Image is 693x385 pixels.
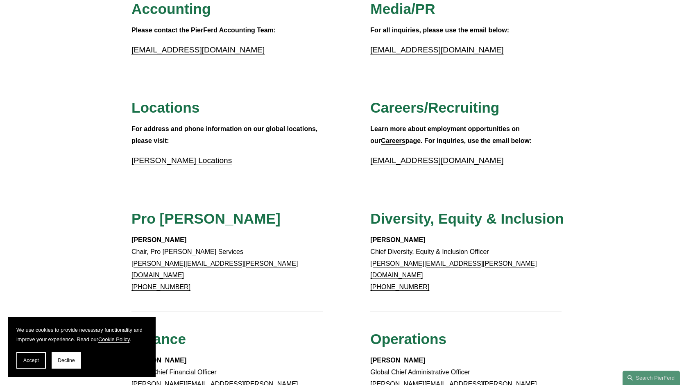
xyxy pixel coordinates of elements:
strong: [PERSON_NAME] [370,236,425,243]
span: Careers/Recruiting [370,100,499,115]
span: Finance [131,331,186,347]
a: [EMAIL_ADDRESS][DOMAIN_NAME] [370,45,503,54]
p: Chair, Pro [PERSON_NAME] Services [131,234,323,293]
a: Cookie Policy [98,336,130,342]
span: Decline [58,358,75,363]
a: [PERSON_NAME][EMAIL_ADDRESS][PERSON_NAME][DOMAIN_NAME] [131,260,298,279]
a: [PERSON_NAME] Locations [131,156,232,165]
section: Cookie banner [8,317,156,377]
a: [PERSON_NAME][EMAIL_ADDRESS][PERSON_NAME][DOMAIN_NAME] [370,260,537,279]
strong: Learn more about employment opportunities on our [370,125,521,144]
button: Accept [16,352,46,369]
strong: [PERSON_NAME] [131,357,186,364]
a: [PHONE_NUMBER] [131,283,190,290]
p: We use cookies to provide necessary functionality and improve your experience. Read our . [16,325,147,344]
p: Chief Diversity, Equity & Inclusion Officer [370,234,562,293]
span: Accounting [131,1,211,17]
strong: [PERSON_NAME] [131,236,186,243]
a: Careers [381,137,405,144]
strong: [PERSON_NAME] [370,357,425,364]
button: Decline [52,352,81,369]
span: Accept [23,358,39,363]
span: Media/PR [370,1,435,17]
strong: For all inquiries, please use the email below: [370,27,509,34]
span: Operations [370,331,446,347]
a: [EMAIL_ADDRESS][DOMAIN_NAME] [370,156,503,165]
a: [EMAIL_ADDRESS][DOMAIN_NAME] [131,45,265,54]
span: Pro [PERSON_NAME] [131,211,281,226]
span: Locations [131,100,199,115]
strong: Please contact the PierFerd Accounting Team: [131,27,276,34]
strong: For address and phone information on our global locations, please visit: [131,125,319,144]
a: [PHONE_NUMBER] [370,283,429,290]
a: Search this site [623,371,680,385]
span: Diversity, Equity & Inclusion [370,211,564,226]
strong: page. For inquiries, use the email below: [405,137,532,144]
